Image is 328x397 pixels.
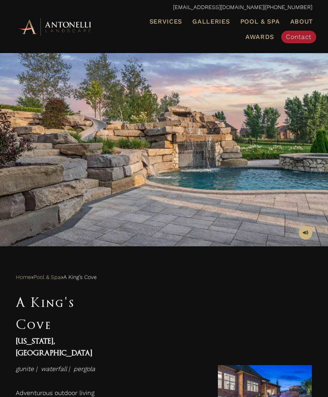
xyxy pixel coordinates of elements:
[16,291,104,335] h1: A King's Cove
[16,17,94,37] img: Antonelli Horizontal Logo
[16,2,312,13] p: |
[192,18,230,25] span: Galleries
[16,365,95,373] em: gunite | waterfall | pergola
[237,17,283,27] a: Pool & Spa
[63,272,97,283] span: A King’s Cove
[242,32,277,42] a: Awards
[189,17,233,27] a: Galleries
[265,4,312,10] a: [PHONE_NUMBER]
[286,33,311,41] span: Contact
[16,272,31,283] a: Home
[16,272,97,283] span: » »
[16,271,312,283] nav: Breadcrumbs
[149,18,182,25] span: Services
[290,18,313,25] span: About
[240,18,280,25] span: Pool & Spa
[287,17,317,27] a: About
[146,17,186,27] a: Services
[16,335,104,360] h4: [US_STATE], [GEOGRAPHIC_DATA]
[33,272,61,283] a: Pool & Spa
[281,31,316,43] a: Contact
[245,33,274,41] span: Awards
[173,4,264,10] a: [EMAIL_ADDRESS][DOMAIN_NAME]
